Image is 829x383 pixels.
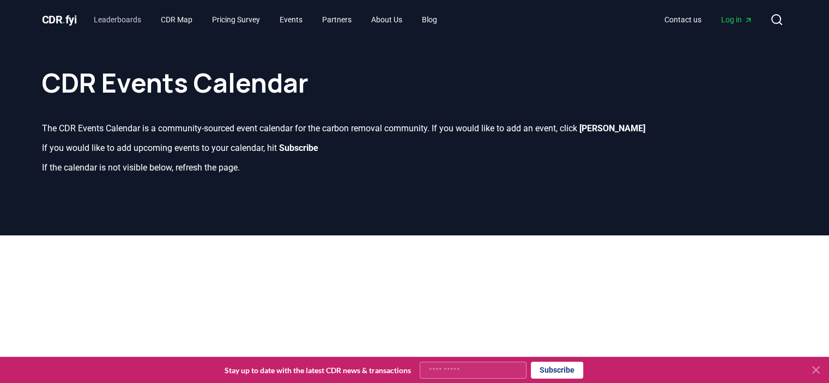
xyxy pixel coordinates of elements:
a: CDR Map [152,10,201,29]
p: The CDR Events Calendar is a community-sourced event calendar for the carbon removal community. I... [42,122,788,135]
a: Events [271,10,311,29]
b: Subscribe [279,143,318,153]
a: Pricing Survey [203,10,269,29]
a: Partners [313,10,360,29]
span: . [62,13,65,26]
nav: Main [85,10,446,29]
span: CDR fyi [42,13,77,26]
nav: Main [656,10,761,29]
span: Log in [721,14,753,25]
b: [PERSON_NAME] [579,123,645,133]
a: Log in [712,10,761,29]
a: About Us [362,10,411,29]
a: Contact us [656,10,710,29]
p: If you would like to add upcoming events to your calendar, hit [42,142,788,155]
a: CDR.fyi [42,12,77,27]
a: Leaderboards [85,10,150,29]
h1: CDR Events Calendar [42,48,788,96]
a: Blog [413,10,446,29]
p: If the calendar is not visible below, refresh the page. [42,161,788,174]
